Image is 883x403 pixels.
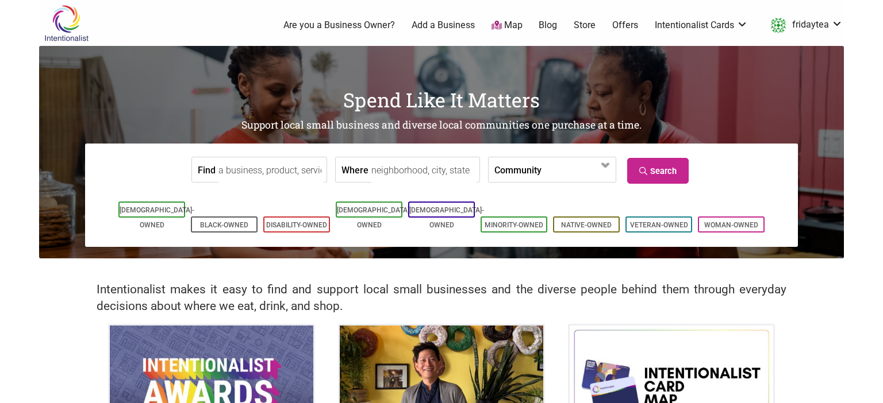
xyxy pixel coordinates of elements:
a: Veteran-Owned [630,221,688,229]
a: Blog [539,19,557,32]
a: Disability-Owned [266,221,327,229]
a: Are you a Business Owner? [283,19,395,32]
input: a business, product, service [218,157,324,183]
a: [DEMOGRAPHIC_DATA]-Owned [337,206,412,229]
a: Map [492,19,523,32]
label: Find [198,157,216,182]
a: Offers [612,19,638,32]
h2: Intentionalist makes it easy to find and support local small businesses and the diverse people be... [97,281,786,315]
a: Store [574,19,596,32]
h1: Spend Like It Matters [39,86,844,114]
a: Black-Owned [200,221,248,229]
a: Search [627,158,689,184]
img: Intentionalist [39,5,94,42]
a: [DEMOGRAPHIC_DATA]-Owned [120,206,194,229]
a: fridaytea [765,15,843,36]
a: Add a Business [412,19,475,32]
a: Woman-Owned [704,221,758,229]
label: Where [341,157,368,182]
label: Community [494,157,542,182]
a: Intentionalist Cards [655,19,748,32]
h2: Support local small business and diverse local communities one purchase at a time. [39,118,844,133]
input: neighborhood, city, state [371,157,477,183]
a: [DEMOGRAPHIC_DATA]-Owned [409,206,484,229]
a: Native-Owned [561,221,612,229]
a: Minority-Owned [485,221,543,229]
